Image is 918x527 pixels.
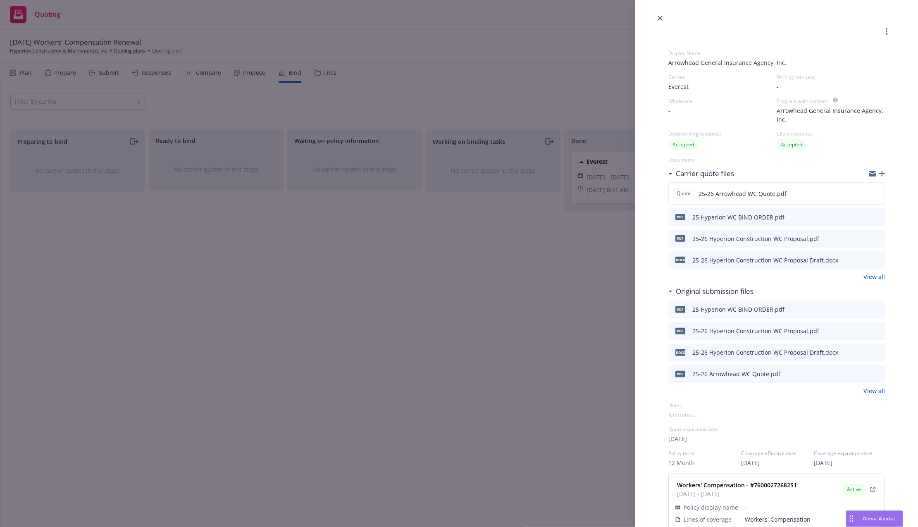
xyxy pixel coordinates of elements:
[668,74,777,81] div: Carrier
[861,305,868,315] button: download file
[668,106,670,115] span: -
[668,50,885,57] div: Display Name
[684,515,732,524] span: Lines of coverage
[668,58,885,67] span: Arrowhead General Insurance Agency, Inc.
[692,234,819,243] div: 25-26 Hyperion Construction WC Proposal.pdf
[861,348,868,358] button: download file
[675,328,685,334] span: pdf
[777,98,830,105] div: Program administrator
[692,370,780,378] div: 25-26 Arrowhead WC Quote.pdf
[863,272,885,281] a: View all
[861,188,867,198] button: download file
[874,234,882,243] button: preview file
[692,213,784,222] div: 25 Hyperion WC BIND ORDER.pdf
[777,74,885,81] div: Writing company
[675,235,685,241] span: pdf
[668,82,689,91] span: Everest
[777,139,806,150] div: Accepted
[874,212,882,222] button: preview file
[846,511,857,527] div: Drag to move
[814,450,885,457] span: Coverage expiration date
[668,156,885,163] div: Documents
[675,214,685,220] span: pdf
[692,305,784,314] div: 25 Hyperion WC BIND ORDER.pdf
[668,286,753,297] div: Original submission files
[874,305,882,315] button: preview file
[675,349,685,355] span: docx
[874,348,882,358] button: preview file
[741,450,812,457] span: Coverage effective date
[874,326,882,336] button: preview file
[861,369,868,379] button: download file
[675,306,685,312] span: pdf
[863,386,885,395] a: View all
[692,348,838,357] div: 25-26 Hyperion Construction WC Proposal Draft.docx
[668,130,777,137] div: Underwriting response
[745,515,878,524] span: Workers' Compensation
[777,130,885,137] div: Client response
[861,326,868,336] button: download file
[863,515,896,522] span: Nova Assist
[668,139,698,150] div: Accepted
[692,256,838,265] div: 25-26 Hyperion Construction WC Proposal Draft.docx
[668,426,885,433] div: Quote expiration date
[699,189,787,198] span: 25-26 Arrowhead WC Quote.pdf
[668,402,885,409] div: Notes
[861,212,868,222] button: download file
[684,503,738,512] span: Policy display name
[675,371,685,377] span: pdf
[655,13,665,23] a: close
[677,481,797,489] strong: Workers' Compensation - #7600027268251
[861,234,868,243] button: download file
[874,255,882,265] button: preview file
[846,486,862,493] span: Active
[668,450,739,457] span: Policy term
[668,98,777,105] div: Wholesaler
[677,489,797,498] span: [DATE] - [DATE]
[868,484,878,494] a: View Policy
[676,168,734,179] h3: Carrier quote files
[846,510,903,527] button: Nova Assist
[882,26,892,36] a: more
[675,190,692,197] span: Quote
[692,327,819,335] div: 25-26 Hyperion Construction WC Proposal.pdf
[874,369,882,379] button: preview file
[777,106,885,124] span: Arrowhead General Insurance Agency, Inc.
[668,434,687,443] span: [DATE]
[874,188,881,198] button: preview file
[861,255,868,265] button: download file
[675,257,685,263] span: docx
[777,82,779,91] span: -
[676,286,753,297] h3: Original submission files
[668,168,734,179] div: Carrier quote files
[745,503,878,512] span: -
